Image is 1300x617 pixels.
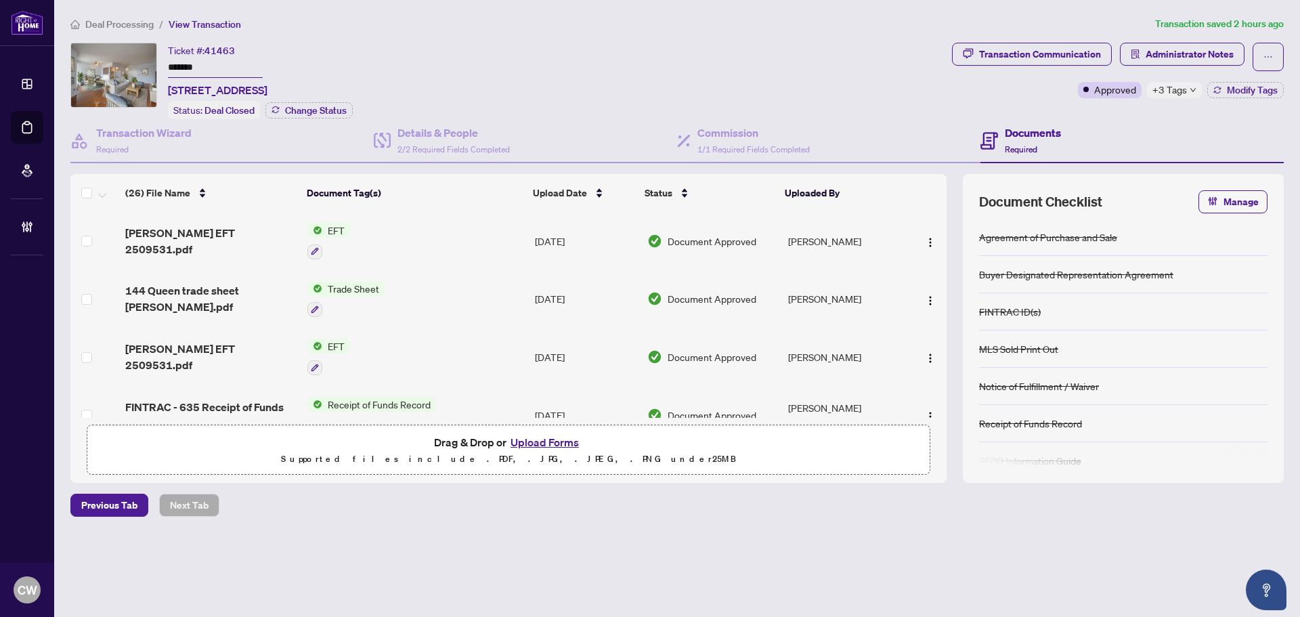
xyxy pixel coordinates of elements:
button: Manage [1198,190,1267,213]
th: Document Tag(s) [301,174,528,212]
span: ellipsis [1263,52,1273,62]
span: Modify Tags [1227,85,1278,95]
td: [DATE] [529,386,642,444]
span: Administrator Notes [1146,43,1234,65]
span: Previous Tab [81,494,137,516]
div: Buyer Designated Representation Agreement [979,267,1173,282]
button: Modify Tags [1207,82,1284,98]
th: Uploaded By [779,174,903,212]
img: Status Icon [307,281,322,296]
span: Drag & Drop or [434,433,583,451]
button: Administrator Notes [1120,43,1244,66]
span: (26) File Name [125,186,190,200]
button: Previous Tab [70,494,148,517]
article: Transaction saved 2 hours ago [1155,16,1284,32]
h4: Details & People [397,125,510,141]
div: FINTRAC ID(s) [979,304,1041,319]
span: View Transaction [169,18,241,30]
button: Logo [919,346,941,368]
img: Logo [925,411,936,422]
span: Document Approved [668,291,756,306]
span: Deal Closed [204,104,255,116]
span: home [70,20,80,29]
img: logo [11,10,43,35]
img: Status Icon [307,339,322,354]
span: 41463 [204,45,235,57]
td: [PERSON_NAME] [PERSON_NAME] [783,386,907,444]
img: Document Status [647,408,662,423]
span: Document Checklist [979,192,1102,211]
span: EFT [322,339,350,354]
button: Status IconEFT [307,339,350,375]
span: Upload Date [533,186,587,200]
th: (26) File Name [120,174,301,212]
button: Next Tab [159,494,219,517]
img: Document Status [647,349,662,364]
button: Status IconReceipt of Funds Record [307,397,436,433]
img: Status Icon [307,223,322,238]
span: Trade Sheet [322,281,385,296]
img: Logo [925,295,936,306]
h4: Commission [697,125,810,141]
span: 144 Queen trade sheet [PERSON_NAME].pdf [125,282,297,315]
img: Logo [925,237,936,248]
span: Receipt of Funds Record [322,397,436,412]
span: [PERSON_NAME] EFT 2509531.pdf [125,341,297,373]
span: [PERSON_NAME] EFT 2509531.pdf [125,225,297,257]
span: Document Approved [668,408,756,423]
td: [DATE] [529,328,642,386]
img: Document Status [647,291,662,306]
span: +3 Tags [1152,82,1187,98]
span: Change Status [285,106,347,115]
h4: Documents [1005,125,1061,141]
img: Document Status [647,234,662,249]
th: Upload Date [527,174,639,212]
p: Supported files include .PDF, .JPG, .JPEG, .PNG under 25 MB [95,451,922,467]
div: Ticket #: [168,43,235,58]
div: Agreement of Purchase and Sale [979,230,1117,244]
button: Logo [919,404,941,426]
span: Status [645,186,672,200]
span: CW [18,580,37,599]
button: Open asap [1246,570,1286,610]
button: Change Status [265,102,353,119]
td: [PERSON_NAME] [783,212,907,270]
button: Status IconEFT [307,223,350,259]
td: [PERSON_NAME] [783,270,907,328]
span: Manage [1223,191,1259,213]
span: 1/1 Required Fields Completed [697,144,810,154]
h4: Transaction Wizard [96,125,192,141]
span: EFT [322,223,350,238]
span: FINTRAC - 635 Receipt of Funds Record.pdf [125,399,297,431]
span: down [1190,87,1196,93]
li: / [159,16,163,32]
span: Document Approved [668,349,756,364]
span: Document Approved [668,234,756,249]
div: Receipt of Funds Record [979,416,1082,431]
button: Transaction Communication [952,43,1112,66]
button: Status IconTrade Sheet [307,281,385,318]
span: Approved [1094,82,1136,97]
span: Drag & Drop orUpload FormsSupported files include .PDF, .JPG, .JPEG, .PNG under25MB [87,425,930,475]
div: Status: [168,101,260,119]
td: [DATE] [529,270,642,328]
span: solution [1131,49,1140,59]
span: Required [1005,144,1037,154]
span: Deal Processing [85,18,154,30]
button: Upload Forms [506,433,583,451]
img: Logo [925,353,936,364]
button: Logo [919,288,941,310]
img: Status Icon [307,397,322,412]
span: Required [96,144,129,154]
th: Status [639,174,779,212]
td: [DATE] [529,212,642,270]
img: IMG-E12198677_1.jpg [71,43,156,107]
td: [PERSON_NAME] [783,328,907,386]
div: Transaction Communication [979,43,1101,65]
span: 2/2 Required Fields Completed [397,144,510,154]
button: Logo [919,230,941,252]
span: [STREET_ADDRESS] [168,82,267,98]
div: Notice of Fulfillment / Waiver [979,379,1099,393]
div: MLS Sold Print Out [979,341,1058,356]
